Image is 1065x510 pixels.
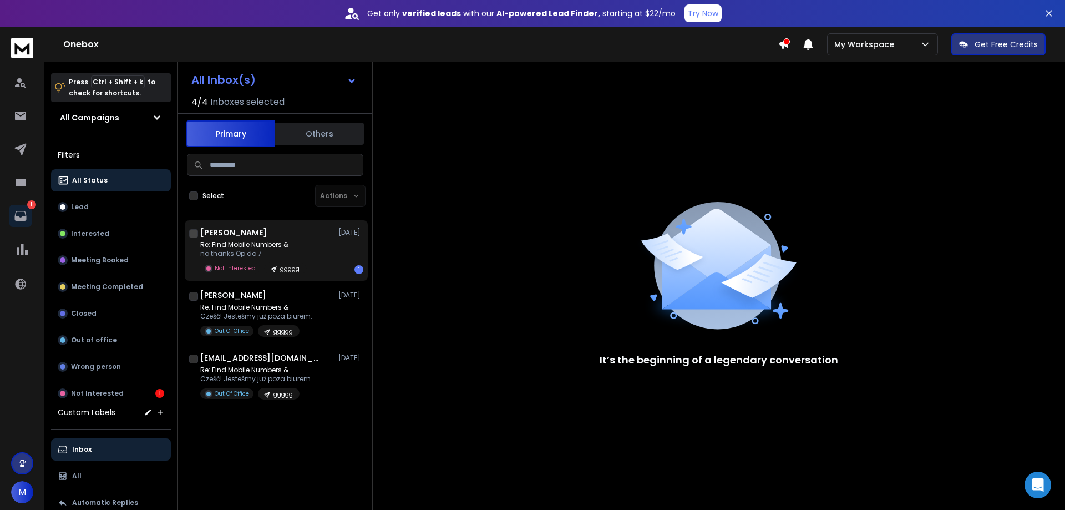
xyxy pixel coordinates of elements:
[210,95,285,109] h3: Inboxes selected
[51,276,171,298] button: Meeting Completed
[72,472,82,481] p: All
[71,203,89,211] p: Lead
[51,147,171,163] h3: Filters
[71,336,117,345] p: Out of office
[215,264,256,272] p: Not Interested
[215,390,249,398] p: Out Of Office
[91,75,145,88] span: Ctrl + Shift + k
[27,200,36,209] p: 1
[200,366,312,375] p: Re: Find Mobile Numbers &
[273,327,293,336] p: ggggg
[51,302,171,325] button: Closed
[338,354,363,362] p: [DATE]
[1025,472,1051,498] div: Open Intercom Messenger
[182,69,366,91] button: All Inbox(s)
[834,39,899,50] p: My Workspace
[280,265,300,273] p: ggggg
[51,356,171,378] button: Wrong person
[63,38,778,51] h1: Onebox
[191,74,256,85] h1: All Inbox(s)
[71,282,143,291] p: Meeting Completed
[186,120,275,147] button: Primary
[71,256,129,265] p: Meeting Booked
[200,312,312,321] p: Cześć! Jesteśmy już poza biurem.
[200,227,267,238] h1: [PERSON_NAME]
[60,112,119,123] h1: All Campaigns
[51,196,171,218] button: Lead
[11,481,33,503] button: M
[71,309,97,318] p: Closed
[69,77,155,99] p: Press to check for shortcuts.
[951,33,1046,55] button: Get Free Credits
[684,4,722,22] button: Try Now
[51,223,171,245] button: Interested
[200,352,322,363] h1: [EMAIL_ADDRESS][DOMAIN_NAME]
[72,176,108,185] p: All Status
[58,407,115,418] h3: Custom Labels
[200,249,306,258] p: no thanks Op do 7
[200,375,312,383] p: Cześć! Jesteśmy już poza biurem.
[402,8,461,19] strong: verified leads
[338,291,363,300] p: [DATE]
[51,169,171,191] button: All Status
[9,205,32,227] a: 1
[51,465,171,487] button: All
[975,39,1038,50] p: Get Free Credits
[202,191,224,200] label: Select
[273,390,293,398] p: ggggg
[367,8,676,19] p: Get only with our starting at $22/mo
[71,389,124,398] p: Not Interested
[72,445,92,454] p: Inbox
[688,8,718,19] p: Try Now
[51,382,171,405] button: Not Interested1
[600,352,838,368] p: It’s the beginning of a legendary conversation
[51,249,171,271] button: Meeting Booked
[71,362,121,371] p: Wrong person
[155,389,164,398] div: 1
[51,438,171,461] button: Inbox
[200,240,306,249] p: Re: Find Mobile Numbers &
[338,228,363,237] p: [DATE]
[200,303,312,312] p: Re: Find Mobile Numbers &
[11,38,33,58] img: logo
[215,327,249,335] p: Out Of Office
[191,95,208,109] span: 4 / 4
[71,229,109,238] p: Interested
[496,8,600,19] strong: AI-powered Lead Finder,
[200,290,266,301] h1: [PERSON_NAME]
[51,329,171,351] button: Out of office
[354,265,363,274] div: 1
[51,107,171,129] button: All Campaigns
[72,498,138,507] p: Automatic Replies
[275,122,364,146] button: Others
